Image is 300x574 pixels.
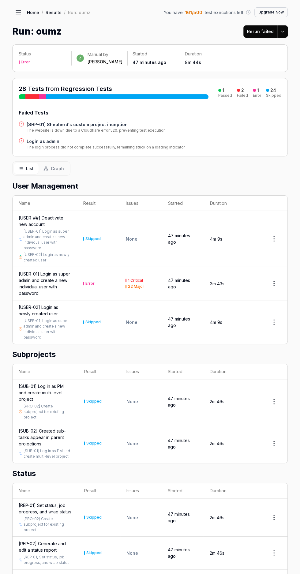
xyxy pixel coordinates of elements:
[210,281,224,286] time: 3m 43s
[120,483,162,498] th: Issues
[205,9,243,16] span: test executions left
[86,400,102,403] div: Skipped
[168,278,190,289] time: 47 minutes ago
[27,144,186,150] div: The login process did not complete successfully, remaining stuck on a loading indicator.
[27,121,167,128] a: [SHP-01] Shepherd's custom project inception
[168,316,190,328] time: 47 minutes ago
[13,196,77,211] th: Name
[266,94,281,97] div: Skipped
[168,438,190,449] time: 47 minutes ago
[46,85,59,92] span: from
[126,550,156,556] div: None
[12,181,288,192] h2: User Management
[168,512,190,523] time: 47 minutes ago
[78,364,120,379] th: Result
[210,236,222,242] time: 4m 9s
[119,196,162,211] th: Issues
[168,233,190,245] time: 47 minutes ago
[210,515,224,520] time: 2m 46s
[185,9,202,16] span: 161 / 500
[51,165,64,172] span: Graph
[61,85,112,92] a: Regression Tests
[19,215,71,227] a: [USER-##] Deactivate new account
[210,399,224,404] time: 2m 46s
[85,282,95,285] div: Error
[126,236,156,242] div: None
[210,550,224,556] time: 2m 46s
[24,318,71,340] a: [USER-01] Login as super admin and create a new individual user with password
[19,304,71,317] a: [USER-02] Login as newly created user
[204,483,246,498] th: Duration
[12,24,62,38] h1: Run: oumz
[19,85,44,92] span: 28 Tests
[86,516,102,519] div: Skipped
[185,51,227,57] p: Duration
[126,440,156,447] div: None
[88,59,122,65] div: [PERSON_NAME]
[86,551,102,555] div: Skipped
[24,403,72,420] a: [PRO-02] Create subproject for existing project
[133,60,166,65] time: 47 minutes ago
[19,428,72,447] a: [SUB-02] Created sub-tasks appear in parent projections
[77,196,119,211] th: Result
[162,364,204,379] th: Started
[204,196,246,211] th: Duration
[241,88,244,93] div: 2
[19,109,281,116] div: Failed Tests
[46,9,62,15] a: Results
[26,165,34,172] span: List
[253,94,261,97] div: Error
[128,285,144,288] div: 22 Major
[78,483,120,498] th: Result
[64,9,66,15] div: /
[27,128,167,133] div: The website is down due to a Cloudflare error 520, preventing test execution.
[12,468,288,479] h2: Status
[27,9,39,15] a: Home
[162,196,204,211] th: Started
[168,547,190,559] time: 47 minutes ago
[12,349,288,360] h2: Subprojects
[126,398,156,405] div: None
[257,88,259,93] div: 1
[42,9,43,15] div: /
[13,483,78,498] th: Name
[24,252,71,263] a: [USER-02] Login as newly created user
[243,25,277,38] button: Rerun failed
[120,364,162,379] th: Issues
[19,271,71,296] a: [USER-01] Login as super admin and create a new individual user with password
[85,237,101,241] div: Skipped
[185,60,201,65] time: 8m 44s
[24,229,71,251] a: [USER-01] Login as super admin and create a new individual user with password
[204,364,246,379] th: Duration
[19,51,66,57] p: Status
[19,383,72,402] a: [SUB-01] Log in as PM and create multi-level project
[24,554,72,565] a: [REP-01] Set status, job progress, and wrap status
[14,163,39,174] button: List
[77,54,84,62] span: z
[210,320,222,325] time: 4m 9s
[13,364,78,379] th: Name
[86,441,102,445] div: Skipped
[19,502,72,515] a: [REP-01] Set status, job progress, and wrap status
[126,514,156,521] div: None
[133,51,175,57] p: Started
[128,279,143,282] div: 1 Critical
[39,163,69,174] button: Graph
[27,138,186,144] a: Login as admin
[85,320,101,324] div: Skipped
[270,88,276,93] div: 24
[162,483,204,498] th: Started
[88,51,122,58] div: Manual by
[19,540,72,553] div: [REP-02] Generate and edit a status report
[218,94,232,97] div: Passed
[24,516,72,533] a: [PRO-02] Create subproject for existing project
[210,441,224,446] time: 2m 46s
